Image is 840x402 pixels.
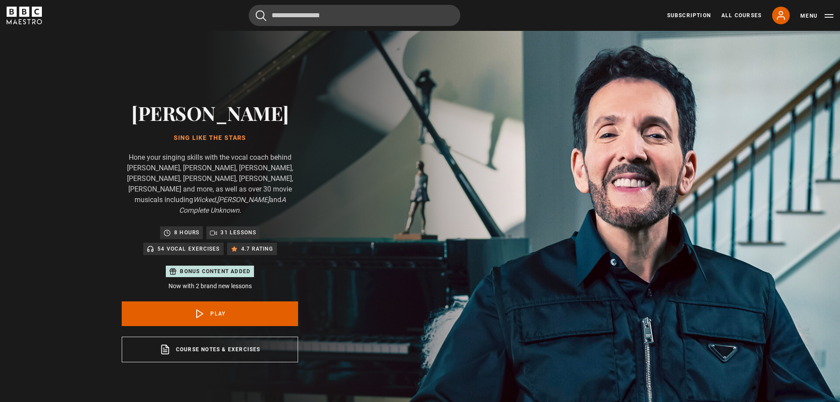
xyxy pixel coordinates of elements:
h1: Sing Like the Stars [122,135,298,142]
i: [PERSON_NAME] [217,195,269,204]
a: Course notes & exercises [122,337,298,362]
p: 4.7 rating [241,244,273,253]
svg: BBC Maestro [7,7,42,24]
i: A Complete Unknown [179,195,286,214]
h2: [PERSON_NAME] [122,101,298,124]
input: Search [249,5,460,26]
p: 31 lessons [220,228,256,237]
p: 54 Vocal Exercises [157,244,220,253]
p: 8 hours [174,228,199,237]
a: All Courses [721,11,762,19]
i: Wicked [193,195,216,204]
p: Now with 2 brand new lessons [122,282,298,291]
p: Hone your singing skills with the vocal coach behind [PERSON_NAME], [PERSON_NAME], [PERSON_NAME],... [122,152,298,216]
p: Bonus content added [180,267,250,275]
button: Toggle navigation [800,11,833,20]
button: Submit the search query [256,10,266,21]
a: Subscription [667,11,711,19]
a: Play [122,301,298,326]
